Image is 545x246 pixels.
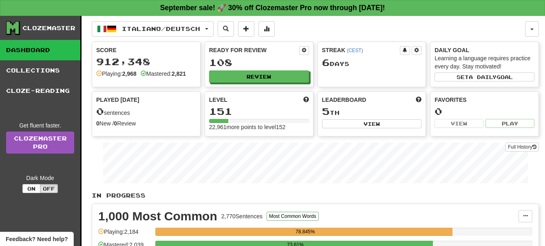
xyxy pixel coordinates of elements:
strong: September sale! 🚀 30% off Clozemaster Pro now through [DATE]! [160,4,385,12]
button: Full History [505,143,539,152]
button: View [322,119,422,128]
button: Italiano/Deutsch [92,21,214,37]
span: This week in points, UTC [416,96,421,104]
div: Streak [322,46,400,54]
span: Italiano / Deutsch [122,25,200,32]
span: Level [209,96,227,104]
p: In Progress [92,191,539,200]
button: Search sentences [218,21,234,37]
span: Open feedback widget [6,235,68,243]
div: 108 [209,57,309,68]
div: Daily Goal [435,46,534,54]
div: Dark Mode [6,174,74,182]
div: 0 [435,106,534,116]
a: (CEST) [347,48,363,53]
span: 5 [322,105,330,117]
div: Playing: [96,70,137,78]
div: New / Review [96,119,196,127]
button: More stats [258,21,275,37]
button: Play [485,119,534,128]
div: Mastered: [141,70,186,78]
button: Seta dailygoal [435,72,534,81]
span: Score more points to level up [303,96,309,104]
a: ClozemasterPro [6,132,74,154]
div: 22,961 more points to level 152 [209,123,309,131]
div: 78.845% [158,228,452,236]
strong: 0 [114,120,117,127]
div: 912,348 [96,57,196,67]
div: Playing: 2,184 [98,228,151,241]
div: Clozemaster [22,24,75,32]
button: On [22,184,40,193]
strong: 0 [96,120,99,127]
button: Add sentence to collection [238,21,254,37]
div: 1,000 Most Common [98,210,217,222]
div: 151 [209,106,309,116]
div: th [322,106,422,117]
div: Ready for Review [209,46,299,54]
div: Score [96,46,196,54]
div: Learning a language requires practice every day. Stay motivated! [435,54,534,70]
span: a daily [469,74,496,80]
button: Off [40,184,58,193]
div: Get fluent faster. [6,121,74,130]
div: 2,770 Sentences [221,212,263,220]
span: Leaderboard [322,96,366,104]
button: View [435,119,483,128]
div: Day s [322,57,422,68]
span: 6 [322,57,330,68]
span: 0 [96,105,104,117]
span: Played [DATE] [96,96,139,104]
strong: 2,968 [122,70,137,77]
button: Most Common Words [267,212,319,221]
div: sentences [96,106,196,117]
strong: 2,821 [172,70,186,77]
button: Review [209,70,309,83]
div: Favorites [435,96,534,104]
